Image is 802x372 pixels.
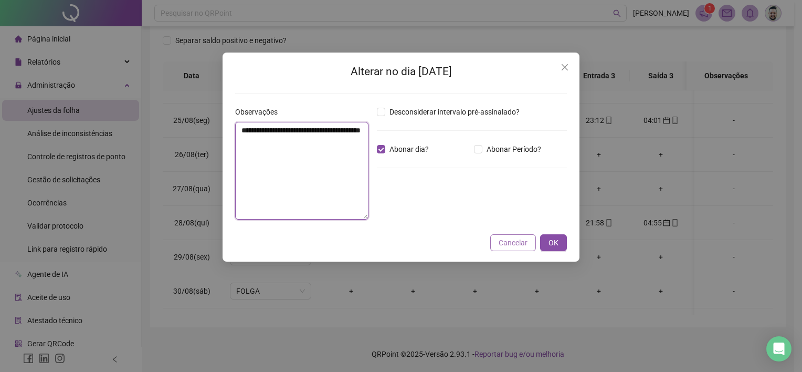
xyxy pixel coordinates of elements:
button: OK [540,234,567,251]
label: Observações [235,106,284,118]
span: close [561,63,569,71]
span: Abonar dia? [385,143,433,155]
button: Close [556,59,573,76]
span: Cancelar [499,237,527,249]
span: OK [548,237,558,249]
span: Desconsiderar intervalo pré-assinalado? [385,106,524,118]
h2: Alterar no dia [DATE] [235,63,567,80]
div: Open Intercom Messenger [766,336,792,361]
span: Abonar Período? [482,143,545,155]
button: Cancelar [490,234,536,251]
